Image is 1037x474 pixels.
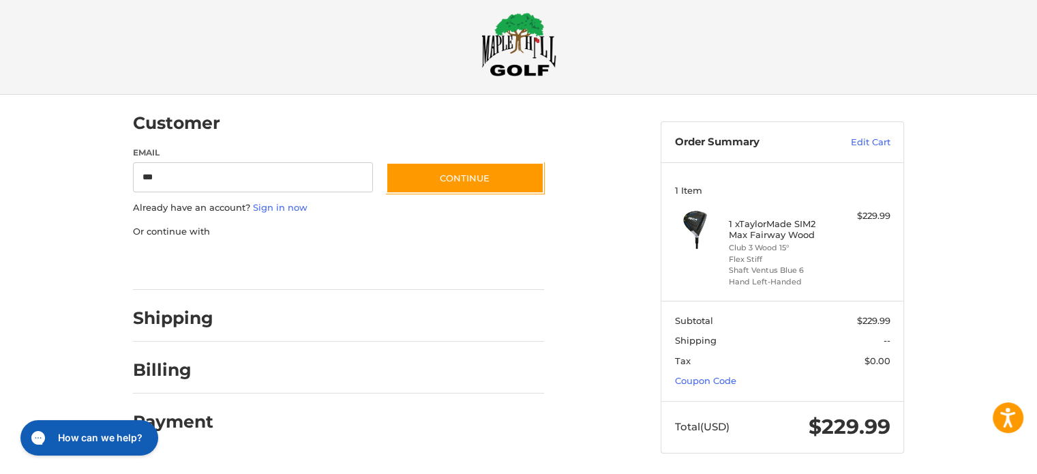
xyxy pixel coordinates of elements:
[675,185,890,196] h3: 1 Item
[386,162,544,194] button: Continue
[857,315,890,326] span: $229.99
[675,136,822,149] h3: Order Summary
[133,411,213,432] h2: Payment
[675,355,691,366] span: Tax
[133,359,213,381] h2: Billing
[729,265,833,276] li: Shaft Ventus Blue 6
[14,415,162,460] iframe: Gorgias live chat messenger
[129,252,231,276] iframe: PayPal-paypal
[729,242,833,254] li: Club 3 Wood 15°
[133,147,373,159] label: Email
[675,315,713,326] span: Subtotal
[360,252,462,276] iframe: PayPal-venmo
[675,335,717,346] span: Shipping
[837,209,890,223] div: $229.99
[865,355,890,366] span: $0.00
[244,252,346,276] iframe: PayPal-paylater
[133,201,544,215] p: Already have an account?
[809,414,890,439] span: $229.99
[481,12,556,76] img: Maple Hill Golf
[133,225,544,239] p: Or continue with
[822,136,890,149] a: Edit Cart
[675,375,736,386] a: Coupon Code
[729,218,833,241] h4: 1 x TaylorMade SIM2 Max Fairway Wood
[884,335,890,346] span: --
[133,113,220,134] h2: Customer
[729,276,833,288] li: Hand Left-Handed
[675,420,730,433] span: Total (USD)
[133,308,213,329] h2: Shipping
[253,202,307,213] a: Sign in now
[729,254,833,265] li: Flex Stiff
